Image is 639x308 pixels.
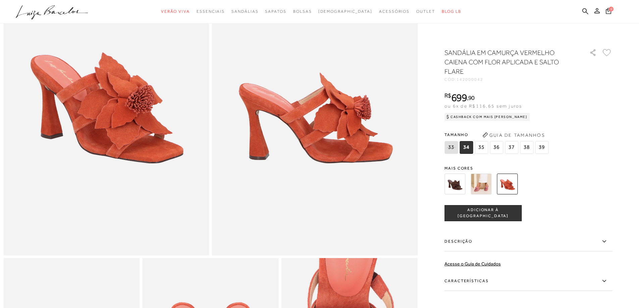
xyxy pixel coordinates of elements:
[444,174,465,194] img: SANDÁLIA EM CAMURÇA CAFÉ COM FLOR APLICADA E SALTO FLARE
[161,5,190,18] a: categoryNavScreenReaderText
[451,91,467,104] span: 699
[379,5,410,18] a: categoryNavScreenReaderText
[609,7,614,11] span: 0
[505,141,518,154] span: 37
[442,5,461,18] a: BLOG LB
[444,261,501,266] a: Acesse o Guia de Cuidados
[535,141,548,154] span: 39
[444,93,451,99] i: R$
[293,9,312,14] span: Bolsas
[231,5,258,18] a: categoryNavScreenReaderText
[444,48,570,76] h1: SANDÁLIA EM CAMURÇA VERMELHO CAIENA COM FLOR APLICADA E SALTO FLARE
[161,9,190,14] span: Verão Viva
[444,130,550,140] span: Tamanho
[444,103,522,109] span: ou 6x de R$116,65 sem juros
[520,141,533,154] span: 38
[471,174,491,194] img: SANDÁLIA EM CAMURÇA ROSA QUARTZO COM FLOR APLICADA E SALTO FLARE
[457,77,483,82] span: 142000042
[467,95,475,101] i: ,
[460,141,473,154] span: 34
[497,174,518,194] img: SANDÁLIA EM CAMURÇA VERMELHO CAIENA COM FLOR APLICADA E SALTO FLARE
[444,77,579,81] div: CÓD:
[318,5,372,18] a: noSubCategoriesText
[480,130,547,140] button: Guia de Tamanhos
[468,94,475,101] span: 90
[444,166,612,170] span: Mais cores
[416,5,435,18] a: categoryNavScreenReaderText
[444,113,530,121] div: Cashback com Mais [PERSON_NAME]
[444,232,612,251] label: Descrição
[442,9,461,14] span: BLOG LB
[444,205,522,221] button: ADICIONAR À [GEOGRAPHIC_DATA]
[490,141,503,154] span: 36
[197,9,225,14] span: Essenciais
[265,9,286,14] span: Sapatos
[379,9,410,14] span: Acessórios
[604,7,613,16] button: 0
[293,5,312,18] a: categoryNavScreenReaderText
[318,9,372,14] span: [DEMOGRAPHIC_DATA]
[444,141,458,154] span: 33
[444,271,612,291] label: Características
[445,207,521,219] span: ADICIONAR À [GEOGRAPHIC_DATA]
[197,5,225,18] a: categoryNavScreenReaderText
[231,9,258,14] span: Sandálias
[416,9,435,14] span: Outlet
[265,5,286,18] a: categoryNavScreenReaderText
[475,141,488,154] span: 35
